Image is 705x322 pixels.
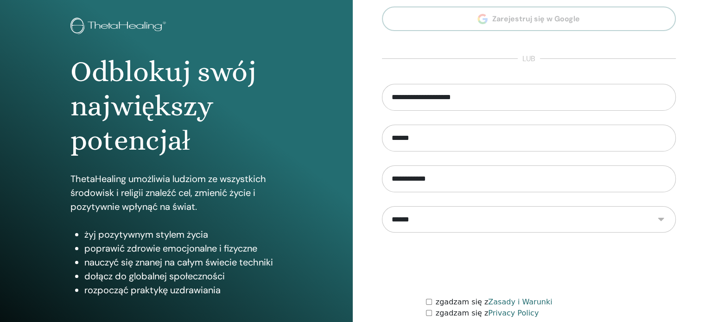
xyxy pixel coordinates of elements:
h1: Odblokuj swój największy potencjał [70,55,282,158]
label: zgadzam się z [436,297,553,308]
label: zgadzam się z [436,308,539,319]
li: nauczyć się znanej na całym świecie techniki [84,255,282,269]
li: poprawić zdrowie emocjonalne i fizyczne [84,241,282,255]
a: Zasady i Warunki [488,297,552,306]
a: Privacy Policy [488,309,539,317]
span: lub [518,53,540,64]
p: ThetaHealing umożliwia ludziom ze wszystkich środowisk i religii znaleźć cel, zmienić życie i poz... [70,172,282,214]
iframe: reCAPTCHA [458,246,599,283]
li: żyj pozytywnym stylem życia [84,227,282,241]
li: rozpocząć praktykę uzdrawiania [84,283,282,297]
li: dołącz do globalnej społeczności [84,269,282,283]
